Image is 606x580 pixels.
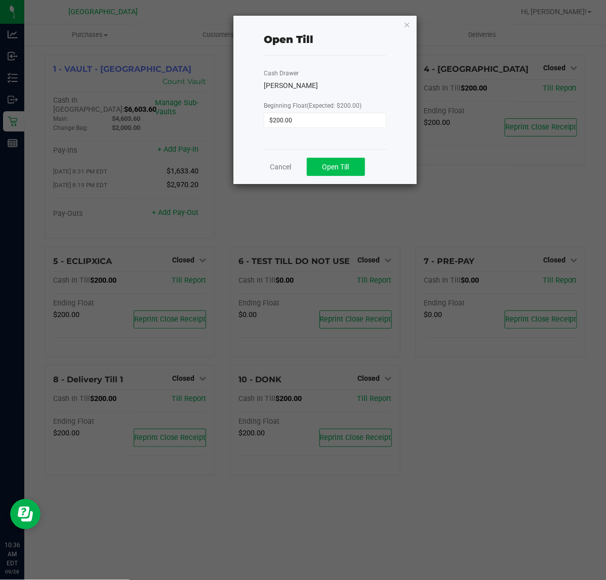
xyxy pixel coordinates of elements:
div: Open Till [264,32,313,47]
label: Cash Drawer [264,69,299,78]
iframe: Resource center [10,499,41,529]
span: (Expected: $200.00) [307,102,361,109]
a: Cancel [270,162,292,172]
span: Open Till [322,163,349,171]
div: [PERSON_NAME] [264,80,386,91]
button: Open Till [307,158,365,176]
span: Beginning Float [264,102,361,109]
